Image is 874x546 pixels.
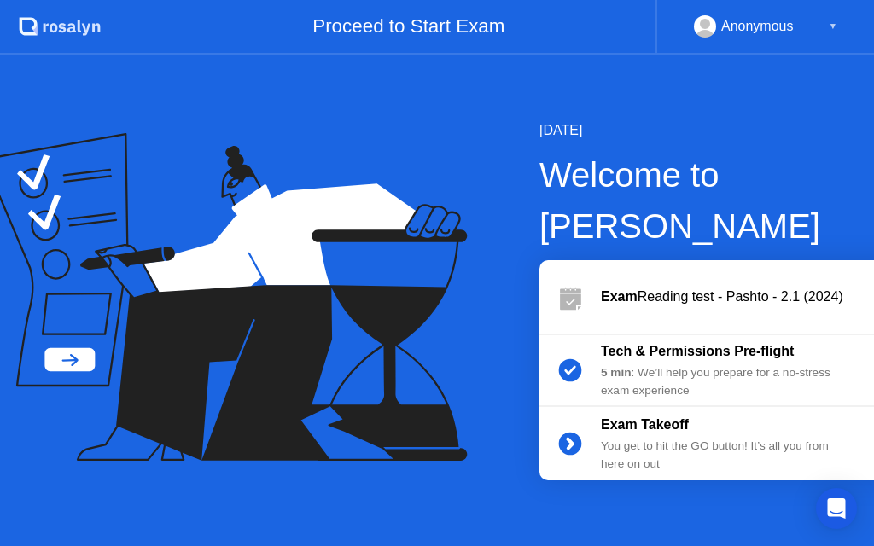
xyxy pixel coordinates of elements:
[601,344,794,358] b: Tech & Permissions Pre-flight
[601,417,689,432] b: Exam Takeoff
[721,15,794,38] div: Anonymous
[601,438,847,473] div: You get to hit the GO button! It’s all you from here on out
[829,15,837,38] div: ▼
[601,364,847,399] div: : We’ll help you prepare for a no-stress exam experience
[601,289,638,304] b: Exam
[601,366,632,379] b: 5 min
[816,488,857,529] div: Open Intercom Messenger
